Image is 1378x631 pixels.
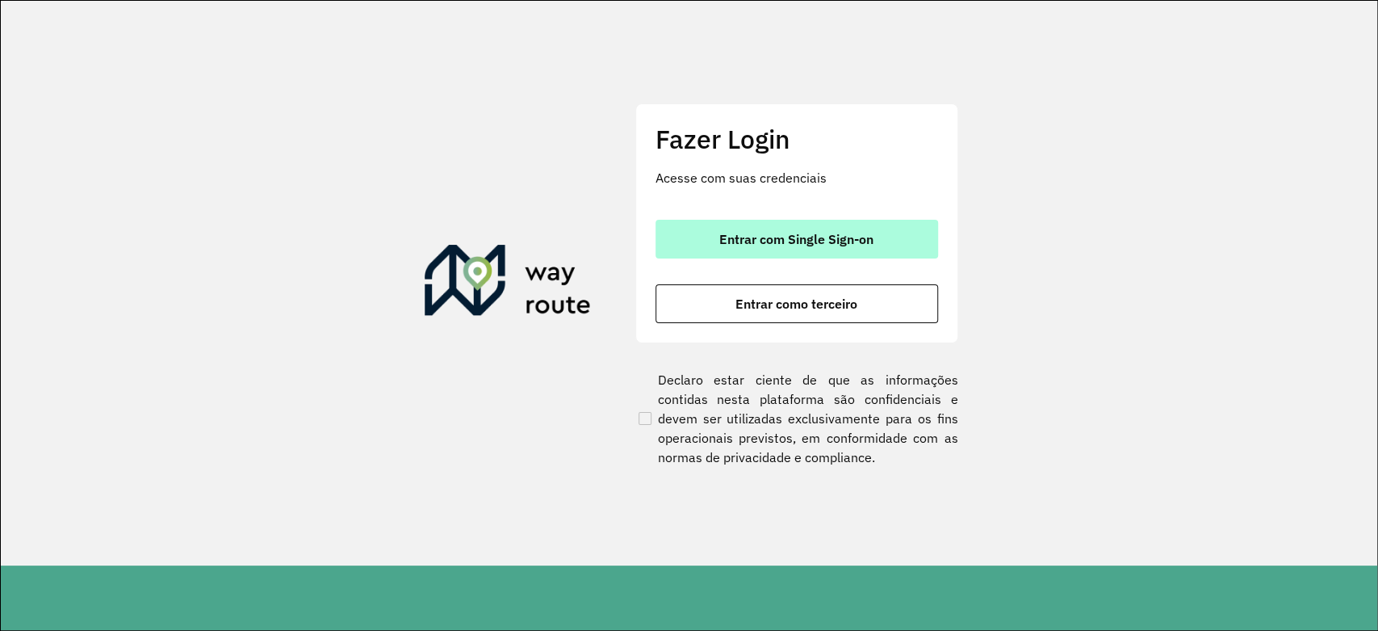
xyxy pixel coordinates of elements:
[425,245,591,322] img: Roteirizador AmbevTech
[719,233,873,246] span: Entrar com Single Sign-on
[655,284,938,323] button: button
[655,168,938,187] p: Acesse com suas credenciais
[655,220,938,259] button: button
[735,297,857,310] span: Entrar como terceiro
[655,124,938,154] h2: Fazer Login
[635,370,958,467] label: Declaro estar ciente de que as informações contidas nesta plataforma são confidenciais e devem se...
